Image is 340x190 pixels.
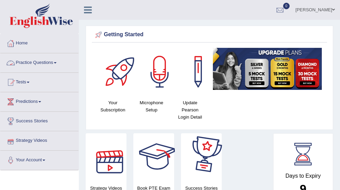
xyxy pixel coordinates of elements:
div: Getting Started [94,30,325,40]
h4: Microphone Setup [136,99,168,113]
a: Home [0,34,78,51]
a: Predictions [0,92,78,109]
a: Your Account [0,151,78,168]
span: 0 [283,3,290,9]
a: Tests [0,73,78,90]
h4: Days to Expiry [281,173,326,179]
h4: Update Pearson Login Detail [174,99,206,121]
a: Practice Questions [0,53,78,70]
a: Strategy Videos [0,131,78,148]
h4: Your Subscription [97,99,129,113]
img: small5.jpg [213,48,322,90]
a: Success Stories [0,112,78,129]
